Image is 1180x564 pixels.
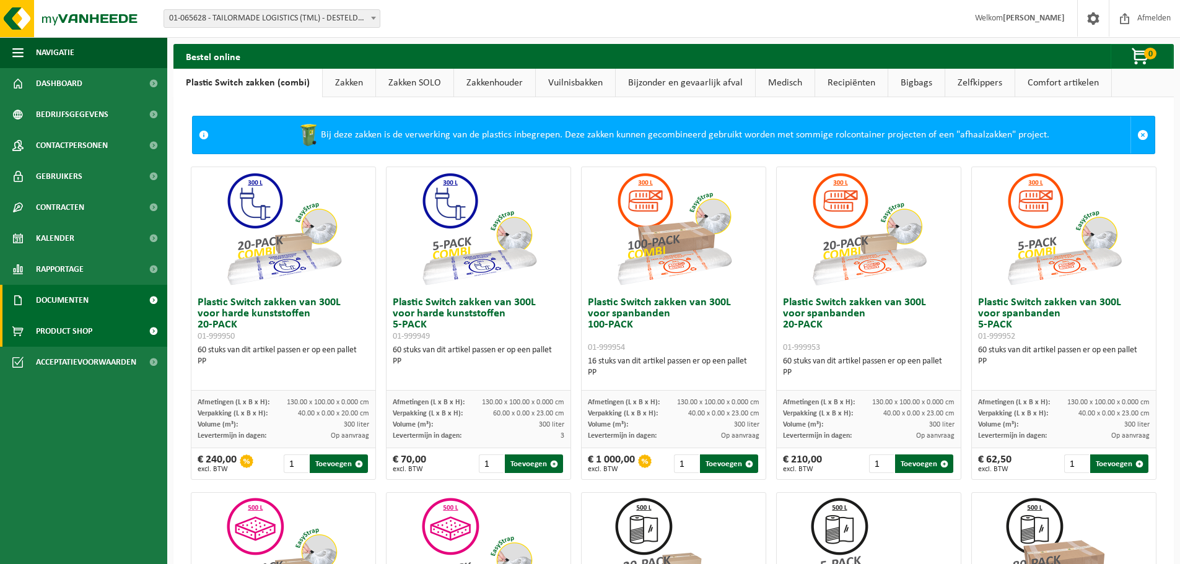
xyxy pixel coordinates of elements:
[36,316,92,347] span: Product Shop
[978,332,1015,341] span: 01-999952
[561,432,564,440] span: 3
[1124,421,1150,428] span: 300 liter
[284,454,309,473] input: 1
[1144,48,1156,59] span: 0
[344,421,369,428] span: 300 liter
[888,69,945,97] a: Bigbags
[783,410,853,417] span: Verpakking (L x B x H):
[869,454,894,473] input: 1
[393,454,426,473] div: € 70,00
[1003,14,1065,23] strong: [PERSON_NAME]
[198,345,369,367] div: 60 stuks van dit artikel passen er op een pallet
[36,192,84,223] span: Contracten
[393,421,433,428] span: Volume (m³):
[393,356,564,367] div: PP
[588,432,657,440] span: Levertermijn in dagen:
[883,410,955,417] span: 40.00 x 0.00 x 23.00 cm
[222,167,346,291] img: 01-999950
[493,410,564,417] span: 60.00 x 0.00 x 23.00 cm
[588,410,658,417] span: Verpakking (L x B x H):
[588,356,759,378] div: 16 stuks van dit artikel passen er op een pallet
[756,69,815,97] a: Medisch
[36,285,89,316] span: Documenten
[783,454,822,473] div: € 210,00
[173,44,253,68] h2: Bestel online
[783,343,820,352] span: 01-999953
[298,410,369,417] span: 40.00 x 0.00 x 20.00 cm
[1015,69,1111,97] a: Comfort artikelen
[978,356,1150,367] div: PP
[978,297,1150,342] h3: Plastic Switch zakken van 300L voor spanbanden 5-PACK
[612,167,736,291] img: 01-999954
[978,345,1150,367] div: 60 stuks van dit artikel passen er op een pallet
[677,399,759,406] span: 130.00 x 100.00 x 0.000 cm
[1111,44,1173,69] button: 0
[36,99,108,130] span: Bedrijfsgegevens
[198,432,266,440] span: Levertermijn in dagen:
[588,367,759,378] div: PP
[1090,454,1148,473] button: Toevoegen
[978,421,1018,428] span: Volume (m³):
[393,345,564,367] div: 60 stuks van dit artikel passen er op een pallet
[815,69,888,97] a: Recipiënten
[173,69,322,97] a: Plastic Switch zakken (combi)
[1111,432,1150,440] span: Op aanvraag
[1002,167,1126,291] img: 01-999952
[588,421,628,428] span: Volume (m³):
[36,347,136,378] span: Acceptatievoorwaarden
[783,297,955,353] h3: Plastic Switch zakken van 300L voor spanbanden 20-PACK
[393,399,465,406] span: Afmetingen (L x B x H):
[36,161,82,192] span: Gebruikers
[872,399,955,406] span: 130.00 x 100.00 x 0.000 cm
[198,297,369,342] h3: Plastic Switch zakken van 300L voor harde kunststoffen 20-PACK
[215,116,1130,154] div: Bij deze zakken is de verwerking van de plastics inbegrepen. Deze zakken kunnen gecombineerd gebr...
[616,69,755,97] a: Bijzonder en gevaarlijk afval
[978,432,1047,440] span: Levertermijn in dagen:
[783,432,852,440] span: Levertermijn in dagen:
[36,254,84,285] span: Rapportage
[505,454,563,473] button: Toevoegen
[454,69,535,97] a: Zakkenhouder
[1078,410,1150,417] span: 40.00 x 0.00 x 23.00 cm
[1064,454,1090,473] input: 1
[198,421,238,428] span: Volume (m³):
[895,454,953,473] button: Toevoegen
[287,399,369,406] span: 130.00 x 100.00 x 0.000 cm
[1067,399,1150,406] span: 130.00 x 100.00 x 0.000 cm
[588,343,625,352] span: 01-999954
[393,332,430,341] span: 01-999949
[198,410,268,417] span: Verpakking (L x B x H):
[296,123,321,147] img: WB-0240-HPE-GN-50.png
[916,432,955,440] span: Op aanvraag
[1130,116,1155,154] a: Sluit melding
[36,68,82,99] span: Dashboard
[198,454,237,473] div: € 240,00
[978,466,1012,473] span: excl. BTW
[417,167,541,291] img: 01-999949
[393,466,426,473] span: excl. BTW
[734,421,759,428] span: 300 liter
[674,454,699,473] input: 1
[323,69,375,97] a: Zakken
[164,9,380,28] span: 01-065628 - TAILORMADE LOGISTICS (TML) - DESTELDONK
[588,454,635,473] div: € 1 000,00
[783,421,823,428] span: Volume (m³):
[198,332,235,341] span: 01-999950
[36,223,74,254] span: Kalender
[393,432,461,440] span: Levertermijn in dagen:
[310,454,368,473] button: Toevoegen
[588,399,660,406] span: Afmetingen (L x B x H):
[164,10,380,27] span: 01-065628 - TAILORMADE LOGISTICS (TML) - DESTELDONK
[700,454,758,473] button: Toevoegen
[376,69,453,97] a: Zakken SOLO
[688,410,759,417] span: 40.00 x 0.00 x 23.00 cm
[929,421,955,428] span: 300 liter
[482,399,564,406] span: 130.00 x 100.00 x 0.000 cm
[36,130,108,161] span: Contactpersonen
[978,399,1050,406] span: Afmetingen (L x B x H):
[36,37,74,68] span: Navigatie
[331,432,369,440] span: Op aanvraag
[198,356,369,367] div: PP
[479,454,504,473] input: 1
[807,167,931,291] img: 01-999953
